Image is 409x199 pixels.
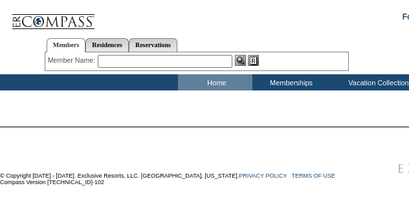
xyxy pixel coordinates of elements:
[48,55,98,66] div: Member Name:
[239,173,287,179] a: PRIVACY POLICY
[85,38,129,52] a: Residences
[47,38,86,52] a: Members
[178,74,252,90] td: Home
[235,55,246,66] img: View
[11,3,95,30] img: Compass Home
[252,74,327,90] td: Memberships
[129,38,177,52] a: Reservations
[292,173,336,179] a: TERMS OF USE
[248,55,259,66] img: Reservations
